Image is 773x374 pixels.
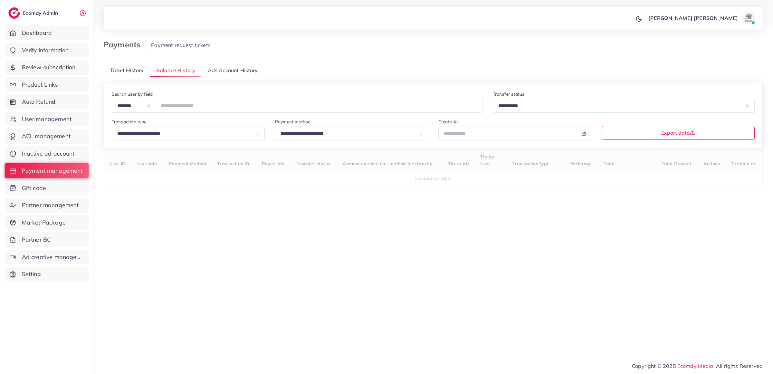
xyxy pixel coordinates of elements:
a: Setting [5,267,89,282]
p: [PERSON_NAME] [PERSON_NAME] [648,14,738,22]
span: , All rights Reserved [713,362,763,370]
label: Transaction type [112,119,147,125]
a: Ecomdy Media [677,363,713,369]
span: Gift code [22,184,46,192]
img: avatar [742,12,755,24]
a: Partner BC [5,232,89,247]
span: Setting [22,270,41,278]
span: Export data [661,130,695,135]
span: Market Package [22,218,66,227]
button: Export data [602,126,755,140]
label: Create At [438,119,458,125]
a: Product Links [5,77,89,92]
span: Partner management [22,201,79,209]
h2: Ecomdy Admin [23,10,60,16]
label: Transfer status [493,91,524,97]
span: Inactive ad account [22,149,75,158]
a: Auto Refund [5,94,89,109]
a: Ad creative management [5,250,89,264]
span: Payment management [22,167,83,175]
a: ACL management [5,129,89,144]
a: Dashboard [5,25,89,40]
span: Ad creative management [22,253,84,261]
span: Copyright © 2025 [632,362,763,370]
a: Inactive ad account [5,146,89,161]
span: Auto Refund [22,98,56,106]
span: User management [22,115,72,123]
span: Product Links [22,81,58,89]
span: Verify information [22,46,69,54]
span: Balance History [156,67,195,74]
a: logoEcomdy Admin [8,7,60,19]
span: Dashboard [22,29,52,37]
span: Ticket History [110,67,144,74]
h3: Payments [104,40,146,49]
label: Payment method [275,119,310,125]
a: Verify information [5,43,89,58]
span: Review subscription [22,63,76,72]
span: Partner BC [22,235,51,244]
a: Payment management [5,163,89,178]
a: [PERSON_NAME] [PERSON_NAME]avatar [645,12,758,24]
img: logo [8,7,20,19]
a: Partner management [5,198,89,213]
span: Ads Account History [208,67,258,74]
span: Payment request tickets [151,42,211,48]
a: User management [5,112,89,127]
label: Search user by field [112,91,153,97]
a: Market Package [5,215,89,230]
a: Review subscription [5,60,89,75]
a: Gift code [5,181,89,196]
span: ACL management [22,132,71,140]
